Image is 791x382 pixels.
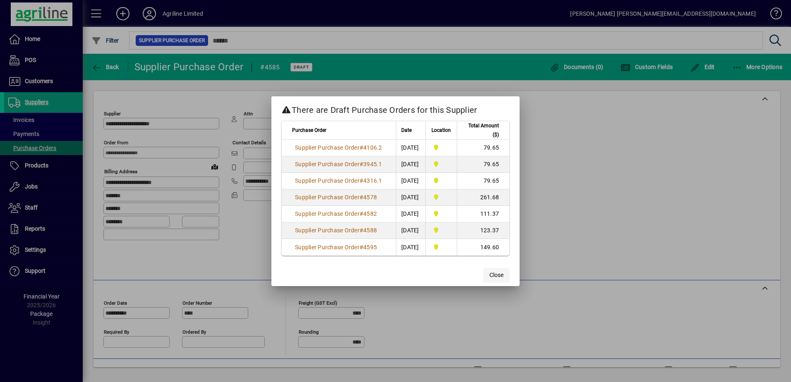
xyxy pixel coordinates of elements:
td: 149.60 [457,239,509,255]
span: Dargaville [431,143,452,152]
span: Dargaville [431,193,452,202]
span: Supplier Purchase Order [295,210,360,217]
a: Supplier Purchase Order#4582 [292,209,380,218]
span: Supplier Purchase Order [295,161,360,167]
span: # [360,177,363,184]
span: 4106.2 [363,144,382,151]
td: [DATE] [396,173,425,189]
a: Supplier Purchase Order#3945.1 [292,160,385,169]
td: [DATE] [396,189,425,206]
td: 79.65 [457,140,509,156]
h2: There are Draft Purchase Orders for this Supplier [271,96,520,120]
a: Supplier Purchase Order#4588 [292,226,380,235]
td: 123.37 [457,222,509,239]
span: Close [489,271,503,279]
span: Purchase Order [292,126,326,135]
td: [DATE] [396,156,425,173]
span: # [360,244,363,251]
span: Supplier Purchase Order [295,244,360,251]
span: Supplier Purchase Order [295,144,360,151]
span: # [360,210,363,217]
span: 4578 [363,194,377,201]
td: [DATE] [396,140,425,156]
span: Location [431,126,451,135]
td: 79.65 [457,156,509,173]
td: [DATE] [396,206,425,222]
span: # [360,194,363,201]
span: Date [401,126,412,135]
td: [DATE] [396,239,425,255]
span: 4588 [363,227,377,234]
td: 111.37 [457,206,509,222]
button: Close [483,268,510,283]
span: Total Amount ($) [462,121,499,139]
span: 4316.1 [363,177,382,184]
span: Dargaville [431,160,452,169]
a: Supplier Purchase Order#4578 [292,193,380,202]
span: Supplier Purchase Order [295,227,360,234]
span: Dargaville [431,176,452,185]
span: # [360,144,363,151]
span: Dargaville [431,209,452,218]
a: Supplier Purchase Order#4595 [292,243,380,252]
span: # [360,227,363,234]
span: Supplier Purchase Order [295,177,360,184]
span: Dargaville [431,243,452,252]
span: Dargaville [431,226,452,235]
span: 4595 [363,244,377,251]
td: [DATE] [396,222,425,239]
span: 4582 [363,210,377,217]
a: Supplier Purchase Order#4106.2 [292,143,385,152]
a: Supplier Purchase Order#4316.1 [292,176,385,185]
span: Supplier Purchase Order [295,194,360,201]
span: 3945.1 [363,161,382,167]
span: # [360,161,363,167]
td: 79.65 [457,173,509,189]
td: 261.68 [457,189,509,206]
